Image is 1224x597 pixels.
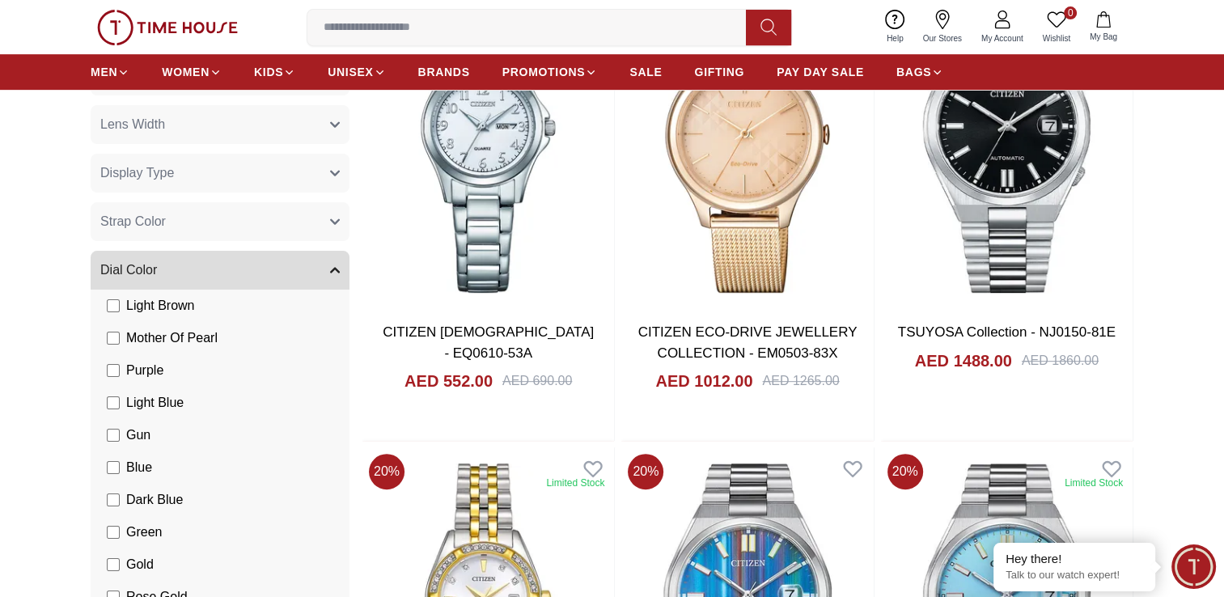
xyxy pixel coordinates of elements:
[1006,551,1143,567] div: Hey there!
[502,57,598,87] a: PROMOTIONS
[777,57,864,87] a: PAY DAY SALE
[1022,351,1099,370] div: AED 1860.00
[107,461,120,474] input: Blue
[762,371,839,391] div: AED 1265.00
[91,57,129,87] a: MEN
[97,10,238,45] img: ...
[91,251,349,290] button: Dial Color
[126,328,218,348] span: Mother Of Pearl
[91,154,349,193] button: Display Type
[383,324,594,361] a: CITIZEN [DEMOGRAPHIC_DATA] - EQ0610-53A
[254,57,295,87] a: KIDS
[107,526,120,539] input: Green
[328,57,385,87] a: UNISEX
[694,64,744,80] span: GIFTING
[126,361,163,380] span: Purple
[126,296,195,315] span: Light Brown
[107,493,120,506] input: Dark Blue
[975,32,1030,44] span: My Account
[126,393,184,413] span: Light Blue
[913,6,972,48] a: Our Stores
[100,163,174,183] span: Display Type
[404,370,493,392] h4: AED 552.00
[1065,476,1123,489] div: Limited Stock
[638,324,858,361] a: CITIZEN ECO-DRIVE JEWELLERY COLLECTION - EM0503-83X
[107,332,120,345] input: Mother Of Pearl
[107,364,120,377] input: Purple
[162,57,222,87] a: WOMEN
[107,299,120,312] input: Light Brown
[880,32,910,44] span: Help
[126,490,183,510] span: Dark Blue
[694,57,744,87] a: GIFTING
[107,558,120,571] input: Gold
[546,476,604,489] div: Limited Stock
[91,64,117,80] span: MEN
[1064,6,1077,19] span: 0
[1171,544,1216,589] div: Chat Widget
[629,64,662,80] span: SALE
[1036,32,1077,44] span: Wishlist
[887,454,923,489] span: 20 %
[655,370,752,392] h4: AED 1012.00
[877,6,913,48] a: Help
[91,202,349,241] button: Strap Color
[1033,6,1080,48] a: 0Wishlist
[502,64,586,80] span: PROMOTIONS
[107,429,120,442] input: Gun
[126,555,154,574] span: Gold
[126,458,152,477] span: Blue
[369,454,404,489] span: 20 %
[418,57,470,87] a: BRANDS
[328,64,373,80] span: UNISEX
[100,260,157,280] span: Dial Color
[629,57,662,87] a: SALE
[898,324,1116,340] a: TSUYOSA Collection - NJ0150-81E
[100,212,166,231] span: Strap Color
[896,64,931,80] span: BAGS
[628,454,663,489] span: 20 %
[777,64,864,80] span: PAY DAY SALE
[254,64,283,80] span: KIDS
[126,426,150,445] span: Gun
[1006,569,1143,582] p: Talk to our watch expert!
[1080,8,1127,46] button: My Bag
[107,396,120,409] input: Light Blue
[896,57,943,87] a: BAGS
[502,371,572,391] div: AED 690.00
[100,115,165,134] span: Lens Width
[1083,31,1124,43] span: My Bag
[126,523,162,542] span: Green
[91,105,349,144] button: Lens Width
[162,64,210,80] span: WOMEN
[917,32,968,44] span: Our Stores
[915,349,1012,372] h4: AED 1488.00
[418,64,470,80] span: BRANDS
